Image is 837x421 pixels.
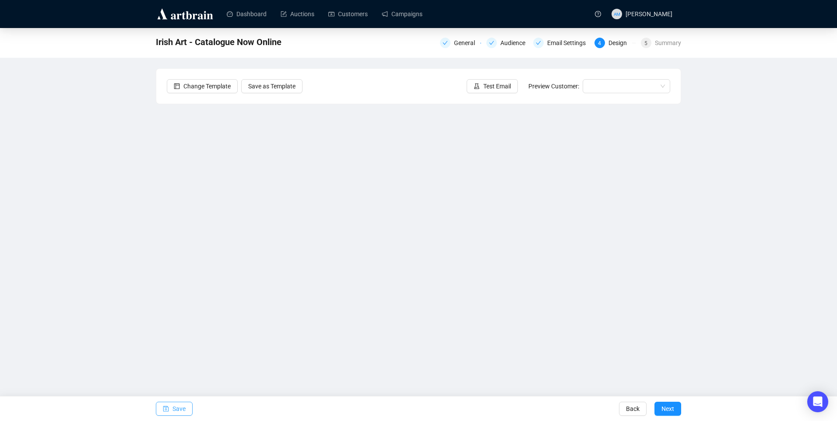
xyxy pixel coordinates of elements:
div: 5Summary [641,38,681,48]
button: Back [619,402,647,416]
div: Audience [486,38,528,48]
span: Irish Art - Catalogue Now Online [156,35,281,49]
a: Customers [328,3,368,25]
span: Change Template [183,81,231,91]
div: General [454,38,480,48]
span: question-circle [595,11,601,17]
span: Next [661,396,674,421]
button: Next [654,402,681,416]
span: check [443,40,448,46]
span: experiment [474,83,480,89]
span: check [489,40,494,46]
span: Save [172,396,186,421]
button: Save [156,402,193,416]
span: [PERSON_NAME] [626,11,672,18]
span: save [163,406,169,412]
a: Dashboard [227,3,267,25]
div: Audience [500,38,531,48]
span: Save as Template [248,81,295,91]
div: Summary [655,38,681,48]
a: Auctions [281,3,314,25]
span: Test Email [483,81,511,91]
span: layout [174,83,180,89]
span: Preview Customer: [528,83,579,90]
a: Campaigns [382,3,422,25]
span: Back [626,396,640,421]
div: Email Settings [533,38,589,48]
span: 4 [598,40,601,46]
button: Test Email [467,79,518,93]
button: Save as Template [241,79,302,93]
button: Change Template [167,79,238,93]
div: Open Intercom Messenger [807,391,828,412]
span: check [536,40,541,46]
div: Email Settings [547,38,591,48]
div: 4Design [594,38,636,48]
div: General [440,38,481,48]
span: AM [613,10,620,17]
div: Design [608,38,632,48]
img: logo [156,7,215,21]
span: 5 [644,40,647,46]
